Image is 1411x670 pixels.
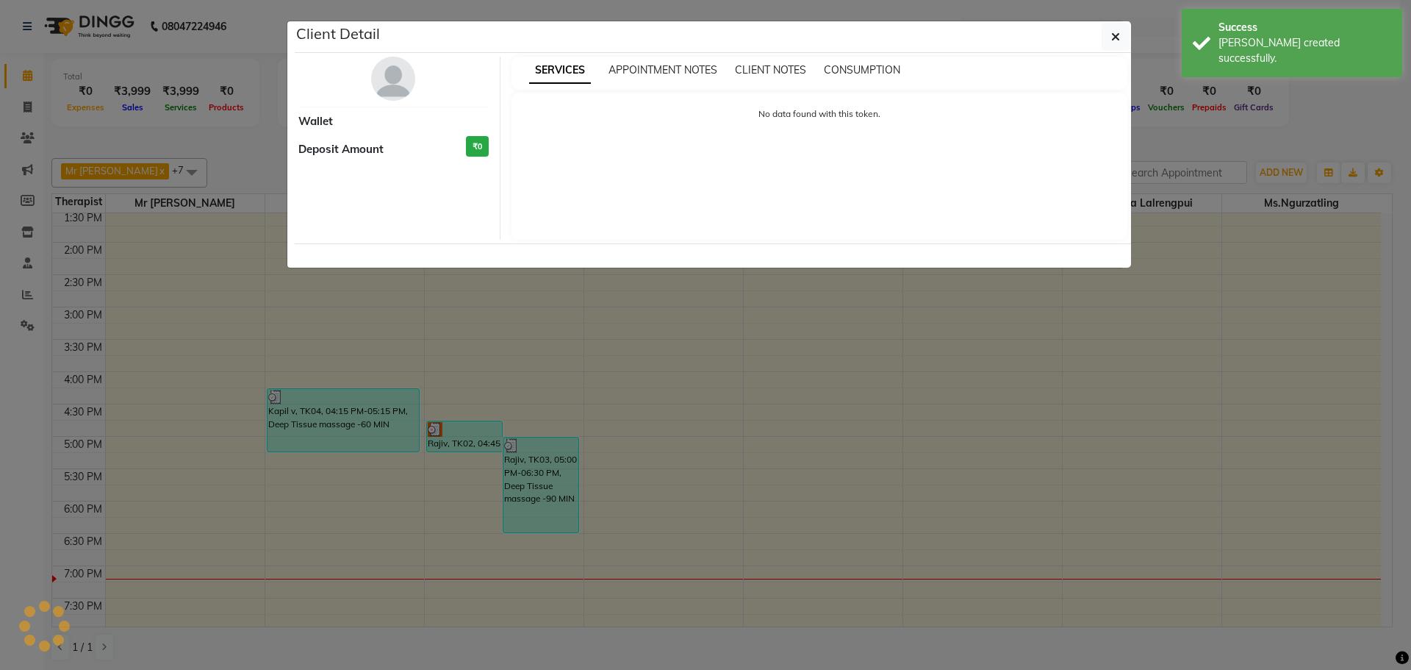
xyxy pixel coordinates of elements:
span: APPOINTMENT NOTES [608,63,717,76]
span: Deposit Amount [298,141,384,158]
span: CONSUMPTION [824,63,900,76]
h5: Client Detail [296,23,380,45]
div: Bill created successfully. [1218,35,1391,66]
span: SERVICES [529,57,591,84]
div: Success [1218,20,1391,35]
span: CLIENT NOTES [735,63,806,76]
h3: ₹0 [466,136,489,157]
p: No data found with this token. [526,107,1113,121]
img: avatar [371,57,415,101]
span: Wallet [298,113,333,130]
